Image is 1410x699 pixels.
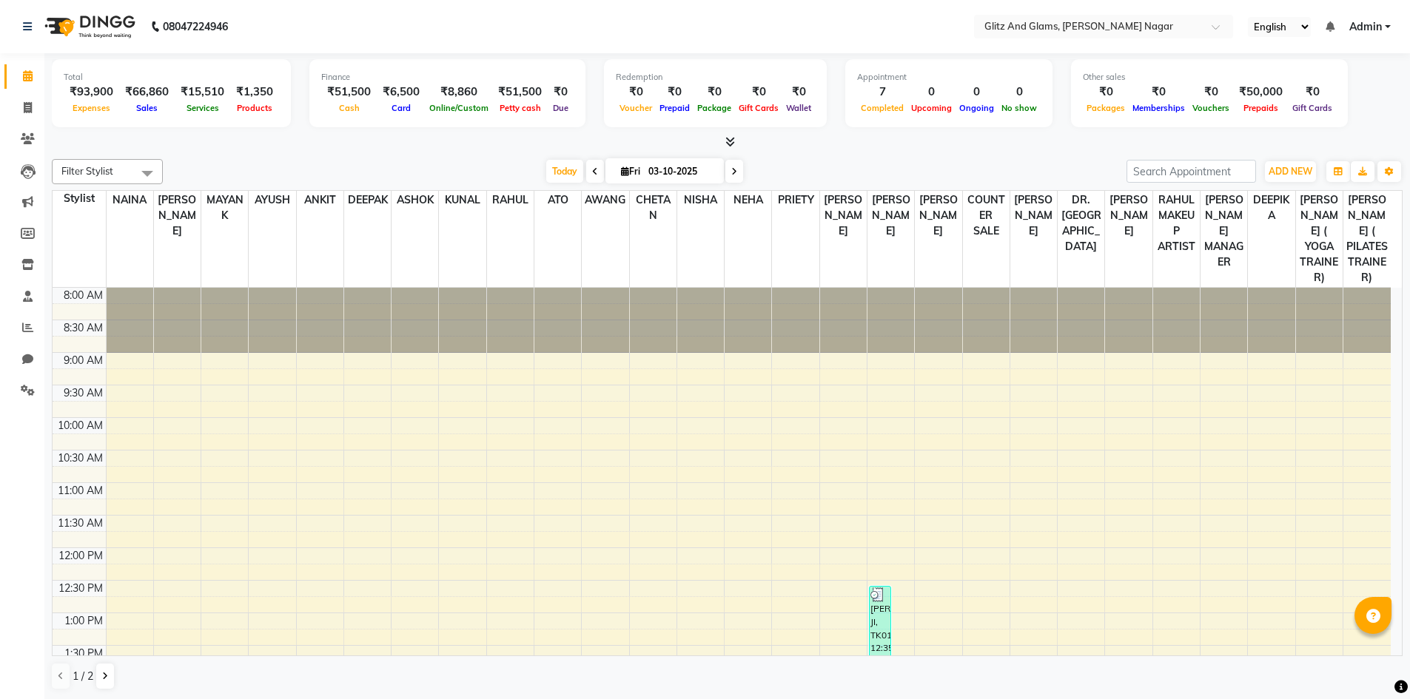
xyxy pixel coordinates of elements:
[119,84,175,101] div: ₹66,860
[998,103,1041,113] span: No show
[154,191,201,240] span: [PERSON_NAME]
[426,103,492,113] span: Online/Custom
[1189,84,1233,101] div: ₹0
[1233,84,1289,101] div: ₹50,000
[782,103,815,113] span: Wallet
[617,166,644,177] span: Fri
[616,84,656,101] div: ₹0
[1083,103,1129,113] span: Packages
[201,191,248,225] span: MAYANK
[297,191,343,209] span: ANKIT
[1189,103,1233,113] span: Vouchers
[175,84,230,101] div: ₹15,510
[55,450,106,466] div: 10:30 AM
[1289,84,1336,101] div: ₹0
[694,103,735,113] span: Package
[820,191,867,240] span: [PERSON_NAME]
[907,103,956,113] span: Upcoming
[321,84,377,101] div: ₹51,500
[1343,191,1391,287] span: [PERSON_NAME] ( PILATES TRAINER)
[64,84,119,101] div: ₹93,900
[388,103,414,113] span: Card
[1058,191,1104,256] span: DR. [GEOGRAPHIC_DATA]
[55,418,106,433] div: 10:00 AM
[725,191,771,209] span: NEHA
[321,71,574,84] div: Finance
[1201,191,1247,271] span: [PERSON_NAME] MANAGER
[61,320,106,336] div: 8:30 AM
[61,353,106,368] div: 9:00 AM
[426,84,492,101] div: ₹8,860
[1296,191,1343,287] span: [PERSON_NAME] ( YOGA TRAINER)
[233,103,276,113] span: Products
[61,385,106,401] div: 9:30 AM
[857,71,1041,84] div: Appointment
[61,165,113,177] span: Filter Stylist
[956,84,998,101] div: 0
[392,191,438,209] span: ASHOK
[656,84,694,101] div: ₹0
[496,103,545,113] span: Petty cash
[616,71,815,84] div: Redemption
[630,191,677,225] span: CHETAN
[487,191,534,209] span: RAHUL
[677,191,724,209] span: NISHA
[1240,103,1282,113] span: Prepaids
[1153,191,1200,256] span: RAHUL MAKEUP ARTIST
[534,191,581,209] span: ATO
[857,84,907,101] div: 7
[1105,191,1152,240] span: [PERSON_NAME]
[546,160,583,183] span: Today
[38,6,139,47] img: logo
[69,103,114,113] span: Expenses
[55,516,106,531] div: 11:30 AM
[439,191,486,209] span: KUNAL
[735,103,782,113] span: Gift Cards
[61,288,106,303] div: 8:00 AM
[61,646,106,661] div: 1:30 PM
[998,84,1041,101] div: 0
[1265,161,1316,182] button: ADD NEW
[963,191,1010,240] span: COUNTER SALE
[616,103,656,113] span: Voucher
[1083,71,1336,84] div: Other sales
[230,84,279,101] div: ₹1,350
[1010,191,1057,240] span: [PERSON_NAME]
[1083,84,1129,101] div: ₹0
[549,103,572,113] span: Due
[915,191,961,240] span: [PERSON_NAME]
[1129,103,1189,113] span: Memberships
[55,483,106,499] div: 11:00 AM
[61,613,106,629] div: 1:00 PM
[377,84,426,101] div: ₹6,500
[53,191,106,206] div: Stylist
[163,6,228,47] b: 08047224946
[1248,191,1295,225] span: DEEPIKA
[694,84,735,101] div: ₹0
[782,84,815,101] div: ₹0
[582,191,628,209] span: AWANG
[73,669,93,684] span: 1 / 2
[56,548,106,564] div: 12:00 PM
[183,103,223,113] span: Services
[249,191,295,209] span: AYUSH
[492,84,548,101] div: ₹51,500
[1269,166,1312,177] span: ADD NEW
[772,191,819,209] span: PRIETY
[132,103,161,113] span: Sales
[344,191,391,209] span: DEEPAK
[107,191,153,209] span: NAINA
[64,71,279,84] div: Total
[548,84,574,101] div: ₹0
[735,84,782,101] div: ₹0
[644,161,718,183] input: 2025-10-03
[656,103,694,113] span: Prepaid
[867,191,914,240] span: [PERSON_NAME]
[1349,19,1382,35] span: Admin
[857,103,907,113] span: Completed
[1129,84,1189,101] div: ₹0
[56,581,106,596] div: 12:30 PM
[956,103,998,113] span: Ongoing
[335,103,363,113] span: Cash
[907,84,956,101] div: 0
